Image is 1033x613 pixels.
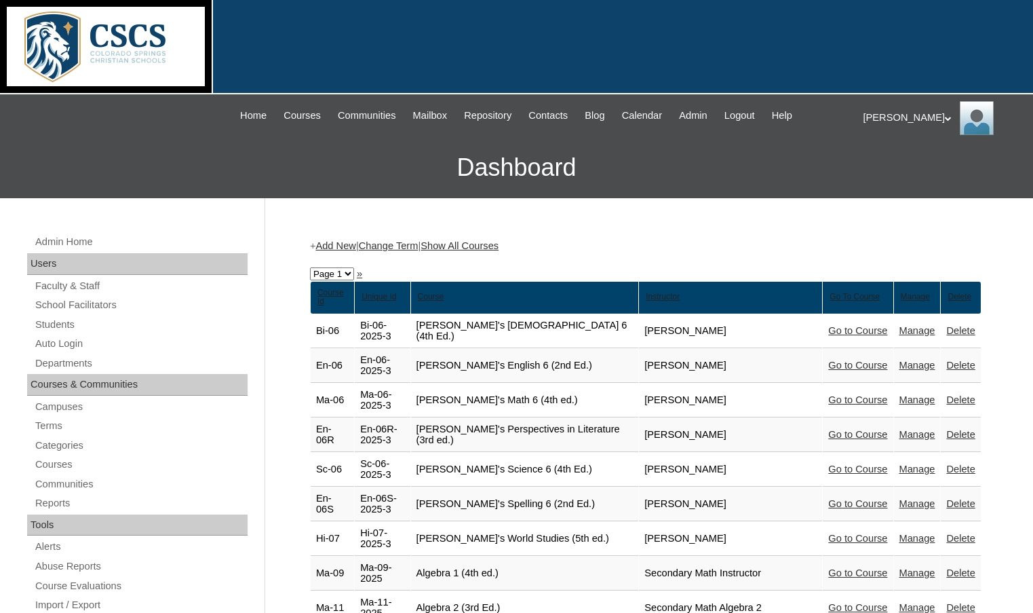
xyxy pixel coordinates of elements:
[639,487,822,521] td: [PERSON_NAME]
[585,108,604,124] span: Blog
[311,384,354,417] td: Ma-06
[7,7,205,86] img: logo-white.png
[863,101,1020,135] div: [PERSON_NAME]
[830,292,880,301] u: Go To Course
[311,522,354,556] td: Hi-07
[464,108,511,124] span: Repository
[355,557,410,591] td: Ma-09-2025
[315,240,355,251] a: Add New
[672,108,714,124] a: Admin
[899,464,935,475] a: Manage
[413,108,448,124] span: Mailbox
[828,533,887,544] a: Go to Course
[34,234,248,250] a: Admin Home
[679,108,707,124] span: Admin
[233,108,273,124] a: Home
[34,335,248,352] a: Auto Login
[639,522,822,556] td: [PERSON_NAME]
[34,278,248,295] a: Faculty & Staff
[772,108,792,124] span: Help
[355,314,410,348] td: Bi-06-2025-3
[946,394,975,405] a: Delete
[355,487,410,521] td: En-06S-2025-3
[899,533,935,544] a: Manage
[828,429,887,440] a: Go to Course
[899,394,935,405] a: Manage
[311,349,354,383] td: En-06
[355,522,410,556] td: Hi-07-2025-3
[946,498,975,509] a: Delete
[359,240,418,251] a: Change Term
[622,108,662,124] span: Calendar
[828,394,887,405] a: Go to Course
[828,325,887,336] a: Go to Course
[522,108,574,124] a: Contacts
[311,314,354,348] td: Bi-06
[946,360,975,371] a: Delete
[639,314,822,348] td: [PERSON_NAME]
[317,288,344,307] u: Course Id
[34,476,248,493] a: Communities
[411,453,639,487] td: [PERSON_NAME]'s Science 6 (4th Ed.)
[639,557,822,591] td: Secondary Math Instructor
[765,108,799,124] a: Help
[946,464,975,475] a: Delete
[34,437,248,454] a: Categories
[331,108,403,124] a: Communities
[34,558,248,575] a: Abuse Reports
[411,487,639,521] td: [PERSON_NAME]'s Spelling 6 (2nd Ed.)
[34,578,248,595] a: Course Evaluations
[960,101,994,135] img: Melanie Sevilla
[34,316,248,333] a: Students
[310,239,981,253] div: + | |
[899,325,935,336] a: Manage
[362,292,396,301] u: Unique Id
[411,557,639,591] td: Algebra 1 (4th ed.)
[828,464,887,475] a: Go to Course
[615,108,669,124] a: Calendar
[34,398,248,415] a: Campuses
[899,429,935,440] a: Manage
[27,515,248,536] div: Tools
[406,108,454,124] a: Mailbox
[948,292,971,301] u: Delete
[724,108,755,124] span: Logout
[528,108,568,124] span: Contacts
[901,292,930,301] u: Manage
[411,349,639,383] td: [PERSON_NAME]'s English 6 (2nd Ed.)
[946,429,975,440] a: Delete
[277,108,328,124] a: Courses
[240,108,267,124] span: Home
[355,418,410,452] td: En-06R-2025-3
[411,418,639,452] td: [PERSON_NAME]'s Perspectives in Literature (3rd ed.)
[411,522,639,556] td: [PERSON_NAME]'s World Studies (5th ed.)
[311,557,354,591] td: Ma-09
[7,137,1026,198] h3: Dashboard
[899,602,935,613] a: Manage
[284,108,321,124] span: Courses
[639,349,822,383] td: [PERSON_NAME]
[639,384,822,417] td: [PERSON_NAME]
[27,374,248,396] div: Courses & Communities
[946,602,975,613] a: Delete
[946,568,975,578] a: Delete
[34,538,248,555] a: Alerts
[418,292,444,301] u: Course
[946,533,975,544] a: Delete
[578,108,611,124] a: Blog
[899,498,935,509] a: Manage
[828,498,887,509] a: Go to Course
[899,360,935,371] a: Manage
[421,240,499,251] a: Show All Courses
[946,325,975,336] a: Delete
[311,418,354,452] td: En-06R
[311,487,354,521] td: En-06S
[411,314,639,348] td: [PERSON_NAME]'s [DEMOGRAPHIC_DATA] 6 (4th Ed.)
[34,297,248,314] a: School Facilitators
[355,453,410,487] td: Sc-06-2025-3
[457,108,518,124] a: Repository
[357,268,362,279] a: »
[34,355,248,372] a: Departments
[718,108,762,124] a: Logout
[411,384,639,417] td: [PERSON_NAME]'s Math 6 (4th ed.)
